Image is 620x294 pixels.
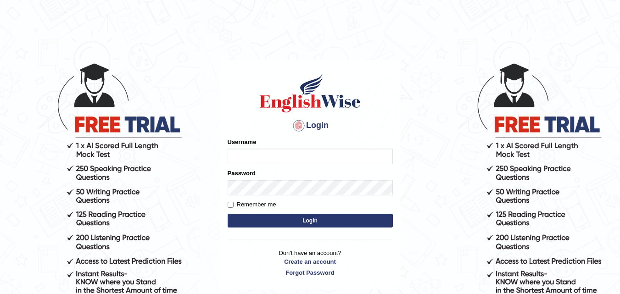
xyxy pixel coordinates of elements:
[228,138,257,146] label: Username
[258,72,363,114] img: Logo of English Wise sign in for intelligent practice with AI
[228,268,393,277] a: Forgot Password
[228,257,393,266] a: Create an account
[228,118,393,133] h4: Login
[228,200,276,209] label: Remember me
[228,169,256,178] label: Password
[228,202,234,208] input: Remember me
[228,214,393,227] button: Login
[228,249,393,277] p: Don't have an account?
